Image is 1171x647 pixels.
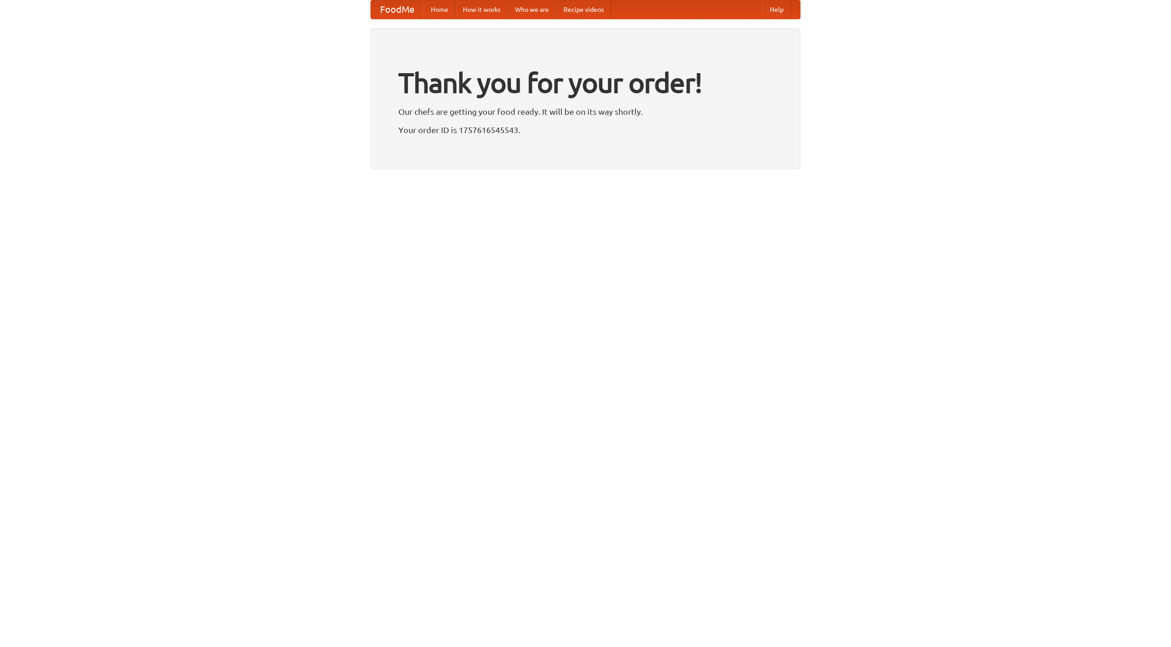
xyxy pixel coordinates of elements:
p: Your order ID is 1757616545543. [398,123,773,137]
a: FoodMe [371,0,424,19]
p: Our chefs are getting your food ready. It will be on its way shortly. [398,105,773,118]
a: Recipe videos [556,0,611,19]
a: Who we are [508,0,556,19]
h1: Thank you for your order! [398,61,773,105]
a: Help [763,0,791,19]
a: Home [424,0,456,19]
a: How it works [456,0,508,19]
